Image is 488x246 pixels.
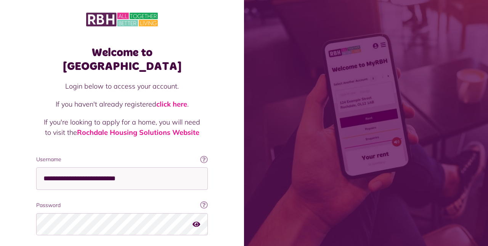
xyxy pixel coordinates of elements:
p: If you're looking to apply for a home, you will need to visit the [44,117,200,138]
label: Password [36,201,208,209]
label: Username [36,155,208,163]
a: click here [156,100,187,108]
p: Login below to access your account. [44,81,200,91]
a: Rochdale Housing Solutions Website [77,128,199,137]
img: MyRBH [86,11,158,28]
p: If you haven't already registered . [44,99,200,109]
h1: Welcome to [GEOGRAPHIC_DATA] [36,46,208,73]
